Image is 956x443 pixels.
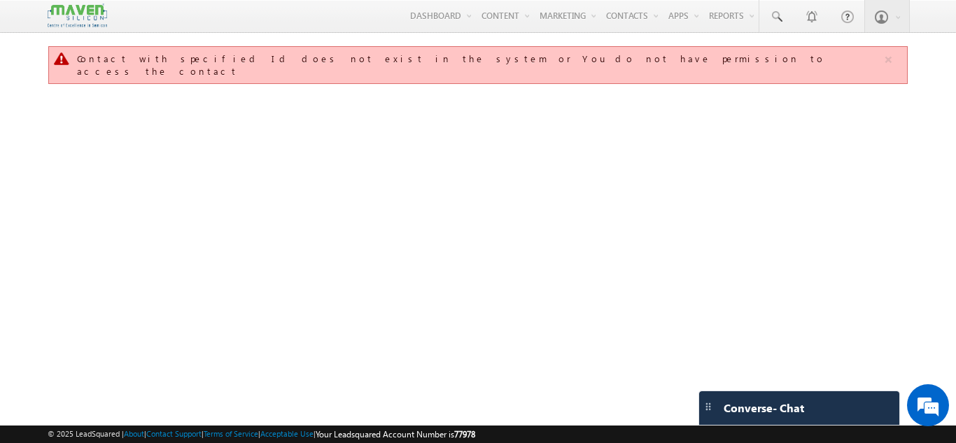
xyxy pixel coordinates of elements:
a: Contact Support [146,429,202,438]
a: Acceptable Use [260,429,314,438]
a: About [124,429,144,438]
div: Contact with specified Id does not exist in the system or You do not have permission to access th... [77,52,882,78]
span: © 2025 LeadSquared | | | | | [48,428,475,441]
span: Converse - Chat [724,402,804,414]
img: Custom Logo [48,3,106,28]
span: 77978 [454,429,475,440]
a: Terms of Service [204,429,258,438]
img: carter-drag [703,401,714,412]
span: Your Leadsquared Account Number is [316,429,475,440]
